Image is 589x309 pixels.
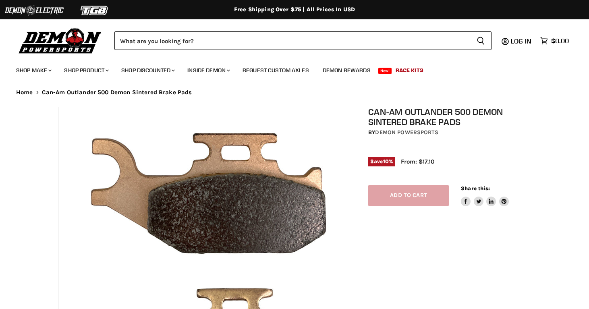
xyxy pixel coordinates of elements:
[10,59,567,79] ul: Main menu
[461,185,490,191] span: Share this:
[16,89,33,96] a: Home
[10,62,56,79] a: Shop Make
[390,62,429,79] a: Race Kits
[114,31,470,50] input: Search
[368,107,535,127] h1: Can-Am Outlander 500 Demon Sintered Brake Pads
[115,62,180,79] a: Shop Discounted
[378,68,392,74] span: New!
[383,158,389,164] span: 10
[401,158,434,165] span: From: $17.10
[511,37,531,45] span: Log in
[375,129,438,136] a: Demon Powersports
[470,31,492,50] button: Search
[507,37,536,45] a: Log in
[181,62,235,79] a: Inside Demon
[236,62,315,79] a: Request Custom Axles
[42,89,192,96] span: Can-Am Outlander 500 Demon Sintered Brake Pads
[551,37,569,45] span: $0.00
[16,26,104,55] img: Demon Powersports
[461,185,509,206] aside: Share this:
[536,35,573,47] a: $0.00
[317,62,377,79] a: Demon Rewards
[368,128,535,137] div: by
[4,3,64,18] img: Demon Electric Logo 2
[114,31,492,50] form: Product
[58,62,114,79] a: Shop Product
[64,3,125,18] img: TGB Logo 2
[368,157,395,166] span: Save %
